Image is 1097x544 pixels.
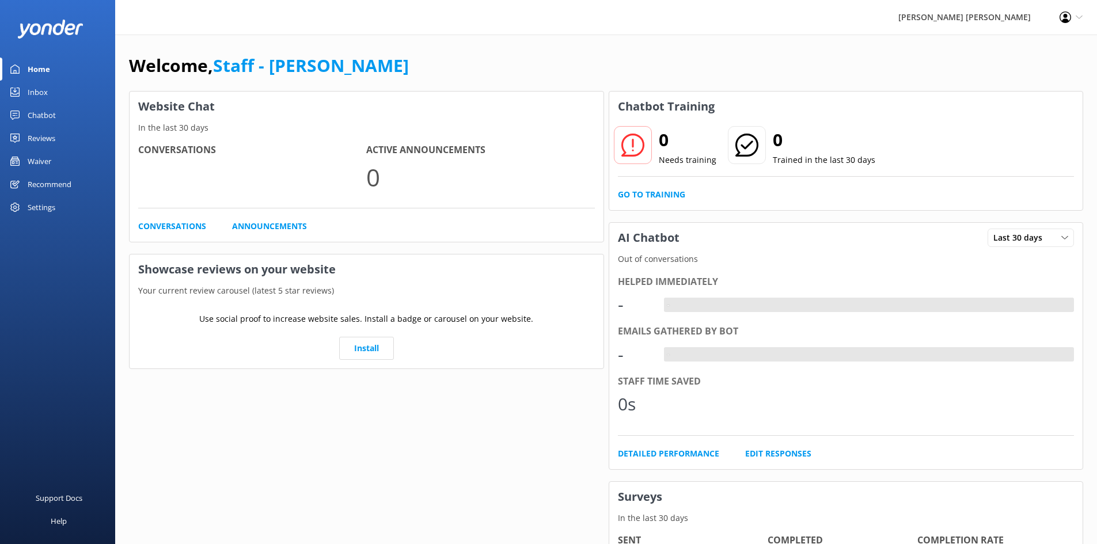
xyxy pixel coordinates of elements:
div: Waiver [28,150,51,173]
h2: 0 [773,126,875,154]
h3: Surveys [609,482,1083,512]
div: - [664,347,673,362]
a: Staff - [PERSON_NAME] [213,54,409,77]
a: Go to Training [618,188,685,201]
div: Help [51,509,67,532]
div: Chatbot [28,104,56,127]
a: Install [339,337,394,360]
div: Helped immediately [618,275,1075,290]
h2: 0 [659,126,716,154]
p: In the last 30 days [609,512,1083,524]
span: Last 30 days [993,231,1049,244]
a: Edit Responses [745,447,811,460]
div: Staff time saved [618,374,1075,389]
div: - [664,298,673,313]
div: - [618,341,652,368]
div: Emails gathered by bot [618,324,1075,339]
p: Needs training [659,154,716,166]
a: Announcements [232,220,307,233]
div: Reviews [28,127,55,150]
p: In the last 30 days [130,121,603,134]
div: Recommend [28,173,71,196]
h4: Conversations [138,143,366,158]
p: 0 [366,158,594,196]
h3: AI Chatbot [609,223,688,253]
h3: Website Chat [130,92,603,121]
p: Use social proof to increase website sales. Install a badge or carousel on your website. [199,313,533,325]
a: Conversations [138,220,206,233]
h1: Welcome, [129,52,409,79]
p: Your current review carousel (latest 5 star reviews) [130,284,603,297]
img: yonder-white-logo.png [17,20,83,39]
div: Inbox [28,81,48,104]
a: Detailed Performance [618,447,719,460]
div: Home [28,58,50,81]
p: Trained in the last 30 days [773,154,875,166]
div: Support Docs [36,486,82,509]
div: - [618,291,652,318]
h3: Showcase reviews on your website [130,254,603,284]
h3: Chatbot Training [609,92,723,121]
div: 0s [618,390,652,418]
div: Settings [28,196,55,219]
p: Out of conversations [609,253,1083,265]
h4: Active Announcements [366,143,594,158]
